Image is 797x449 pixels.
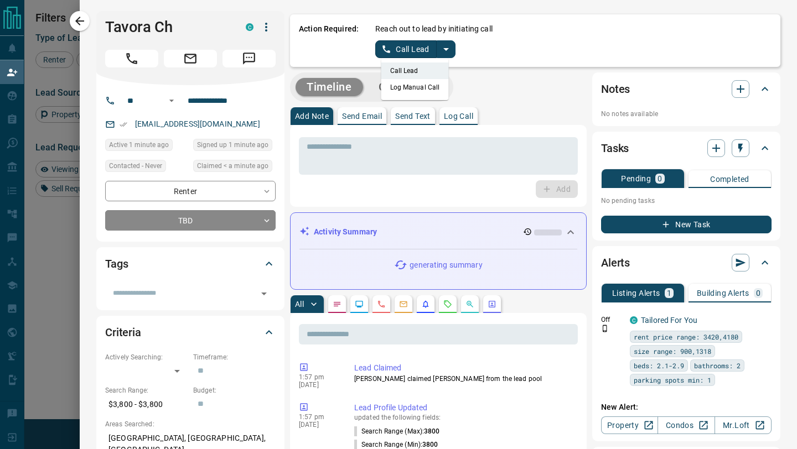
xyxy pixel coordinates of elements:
h2: Tags [105,255,128,273]
p: Listing Alerts [612,289,660,297]
li: Log Manual Call [381,79,449,96]
svg: Agent Actions [488,300,496,309]
p: New Alert: [601,401,772,413]
div: TBD [105,210,276,231]
svg: Calls [377,300,386,309]
p: Timeframe: [193,352,276,362]
h2: Tasks [601,139,629,157]
svg: Opportunities [465,300,474,309]
svg: Notes [333,300,341,309]
p: Send Text [395,112,431,120]
a: Mr.Loft [715,416,772,434]
p: Lead Profile Updated [354,402,573,414]
p: Off [601,315,623,325]
p: 0 [756,289,760,297]
a: [EMAIL_ADDRESS][DOMAIN_NAME] [135,119,260,128]
p: generating summary [410,259,482,271]
button: Timeline [296,78,363,96]
div: Activity Summary [299,222,577,242]
p: [PERSON_NAME] claimed [PERSON_NAME] from the lead pool [354,374,573,384]
div: Alerts [601,249,772,276]
h2: Criteria [105,323,141,341]
span: rent price range: 3420,4180 [634,331,738,342]
p: Search Range: [105,385,188,395]
svg: Email Verified [120,121,127,128]
span: Claimed < a minute ago [197,160,268,171]
div: condos.ca [630,316,638,324]
p: Pending [621,175,651,182]
p: Completed [710,175,749,183]
a: Tailored For You [641,316,697,325]
p: Action Required: [299,23,359,58]
a: Property [601,416,658,434]
div: Tue Sep 16 2025 [193,160,276,175]
p: All [295,300,304,308]
p: No pending tasks [601,192,772,209]
span: beds: 2.1-2.9 [634,360,684,371]
p: 0 [658,175,662,182]
svg: Push Notification Only [601,325,609,332]
span: bathrooms: 2 [694,360,741,371]
p: Add Note [295,112,329,120]
div: Tue Sep 16 2025 [105,139,188,154]
button: Open [165,94,178,107]
div: condos.ca [246,23,253,31]
svg: Listing Alerts [421,300,430,309]
li: Call Lead [381,62,449,79]
p: Building Alerts [697,289,749,297]
p: updated the following fields: [354,414,573,421]
span: Contacted - Never [109,160,162,171]
span: Signed up 1 minute ago [197,139,268,150]
div: split button [375,40,456,58]
div: Tags [105,250,276,277]
p: Search Range (Max) : [354,426,440,436]
span: Active 1 minute ago [109,139,169,150]
p: Actively Searching: [105,352,188,362]
p: Send Email [342,112,382,120]
button: Call Lead [375,40,437,58]
a: Condos [658,416,715,434]
p: $3,800 - $3,800 [105,395,188,414]
p: Activity Summary [314,226,377,238]
p: 1 [667,289,671,297]
p: Reach out to lead by initiating call [375,23,493,35]
p: [DATE] [299,421,338,429]
div: Criteria [105,319,276,346]
h2: Alerts [601,254,630,272]
p: Lead Claimed [354,362,573,374]
div: Tue Sep 16 2025 [193,139,276,154]
p: 1:57 pm [299,413,338,421]
button: Open [256,286,272,301]
svg: Requests [443,300,452,309]
p: No notes available [601,109,772,119]
span: Email [164,50,217,67]
span: 3800 [424,427,439,435]
button: Campaigns [368,78,448,96]
p: [DATE] [299,381,338,389]
svg: Emails [399,300,408,309]
button: New Task [601,216,772,233]
span: Message [222,50,276,67]
h2: Notes [601,80,630,98]
span: Call [105,50,158,67]
p: Log Call [444,112,473,120]
p: 1:57 pm [299,373,338,381]
span: size range: 900,1318 [634,346,711,357]
h1: Tavora Ch [105,18,229,36]
span: 3800 [422,441,438,448]
div: Renter [105,181,276,201]
div: Notes [601,76,772,102]
div: Tasks [601,135,772,161]
p: Budget: [193,385,276,395]
p: Areas Searched: [105,419,276,429]
span: parking spots min: 1 [634,374,711,385]
svg: Lead Browsing Activity [355,300,364,309]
